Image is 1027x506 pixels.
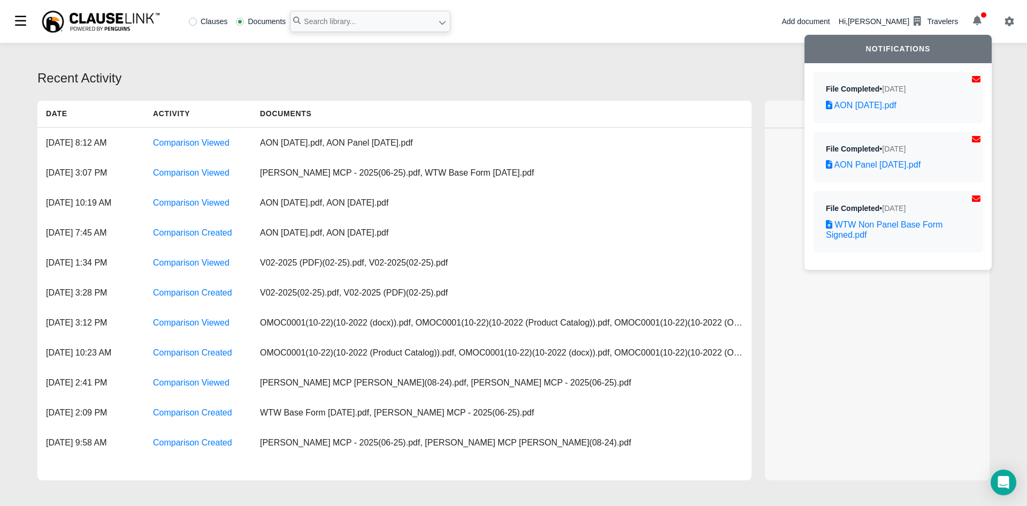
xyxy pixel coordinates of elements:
div: File Completed • [826,145,906,154]
span: Oct 1, 2025, 10:36 AM [882,145,906,153]
div: [PERSON_NAME] MCP - 2025(06-25).pdf, WTW Base Form [DATE].pdf [251,158,542,188]
div: V02-2025(02-25).pdf, V02-2025 (PDF)(02-25).pdf [251,278,465,308]
div: [DATE] 2:09 PM [37,398,144,428]
div: AON [DATE].pdf, AON [DATE].pdf [251,188,465,218]
a: AON Panel [DATE].pdf [826,160,970,170]
h5: Date [37,101,144,127]
span: Sep 19, 2025, 2:01 PM [882,204,906,213]
a: Comparison Viewed [153,138,229,147]
div: Travelers [927,16,958,27]
h5: Documents [251,101,465,127]
label: Clauses [189,18,228,25]
div: Open Intercom Messenger [991,470,1016,495]
div: [DATE] 3:12 PM [37,308,144,338]
img: ClauseLink [41,10,161,34]
a: AON [DATE].pdf [826,100,970,110]
a: Comparison Viewed [153,198,229,207]
div: [DATE] 10:19 AM [37,188,144,218]
div: [DATE] 3:07 PM [37,158,144,188]
div: [DATE] 2:41 PM [37,368,144,398]
div: [DATE] 10:23 AM [37,338,144,368]
a: Comparison Viewed [153,168,229,177]
div: OMOC0001(10-22)(10-2022 (Product Catalog)).pdf, OMOC0001(10-22)(10-2022 (docx)).pdf, OMOC0001(10-... [251,338,752,368]
div: Click a row for more details. [773,153,981,164]
div: Hi, [PERSON_NAME] [839,12,958,31]
a: Comparison Created [153,438,232,447]
div: V02-2025 (PDF)(02-25).pdf, V02-2025(02-25).pdf [251,248,465,278]
a: Comparison Created [153,288,232,297]
div: [PERSON_NAME] MCP [PERSON_NAME](08-24).pdf, [PERSON_NAME] MCP - 2025(06-25).pdf [251,368,640,398]
div: [DATE] 1:34 PM [37,248,144,278]
div: [DATE] 8:12 AM [37,128,144,158]
a: Comparison Viewed [153,378,229,387]
input: Search library... [290,11,450,32]
button: Mark as Read [969,132,983,148]
div: [PERSON_NAME] MCP - 2025(06-25).pdf, [PERSON_NAME] MCP [PERSON_NAME](08-24).pdf [251,428,640,458]
button: Mark as Read [969,191,983,208]
h6: Activity Details [782,110,972,118]
div: [DATE] 3:28 PM [37,278,144,308]
a: Comparison Created [153,348,232,357]
div: OMOC0001(10-22)(10-2022 (docx)).pdf, OMOC0001(10-22)(10-2022 (Product Catalog)).pdf, OMOC0001(10-... [251,308,752,338]
div: Add document [781,16,830,27]
a: Comparison Viewed [153,258,229,267]
a: Comparison Created [153,228,232,237]
label: Documents [236,18,286,25]
div: File Completed • [826,204,906,213]
div: WTW Base Form [DATE].pdf, [PERSON_NAME] MCP - 2025(06-25).pdf [251,398,542,428]
a: WTW Non Panel Base Form Signed.pdf [826,220,970,240]
div: Recent Activity [37,69,990,88]
div: [DATE] 9:58 AM [37,428,144,458]
h5: Activity [144,101,251,127]
div: Notifications [804,35,992,63]
div: AON [DATE].pdf, AON Panel [DATE].pdf [251,128,465,158]
span: Oct 1, 2025, 10:36 AM [882,85,906,93]
div: [DATE] 7:45 AM [37,218,144,248]
div: File Completed • [826,85,906,94]
a: Comparison Created [153,408,232,417]
button: Mark as Read [969,72,983,88]
a: Comparison Viewed [153,318,229,327]
div: AON [DATE].pdf, AON [DATE].pdf [251,218,465,248]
